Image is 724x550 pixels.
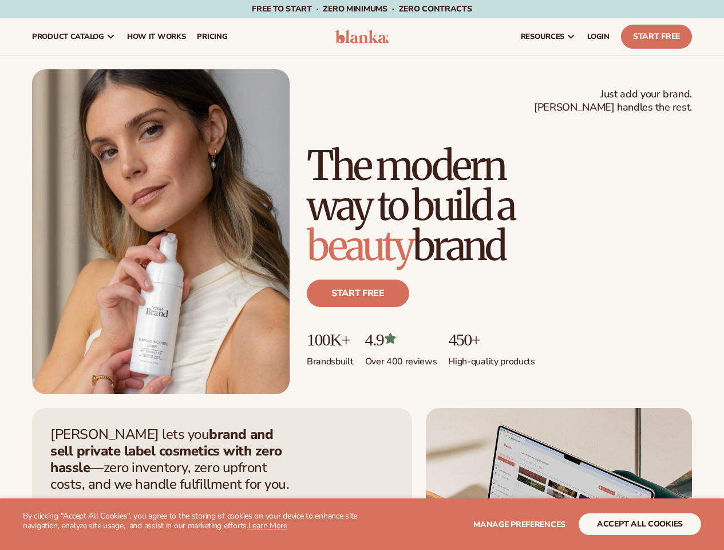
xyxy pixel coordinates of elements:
a: resources [515,18,581,55]
button: accept all cookies [579,513,701,535]
a: Start Free [621,25,692,49]
a: pricing [191,18,233,55]
p: Over 400 reviews [365,349,437,368]
span: resources [521,32,564,41]
a: product catalog [26,18,121,55]
p: 100K+ [307,330,354,349]
a: Learn More [248,520,287,531]
a: How It Works [121,18,192,55]
p: Brands built [307,349,354,368]
img: Female holding tanning mousse. [32,69,290,394]
span: LOGIN [587,32,610,41]
span: Just add your brand. [PERSON_NAME] handles the rest. [534,88,692,115]
span: pricing [197,32,227,41]
button: Manage preferences [473,513,565,535]
span: Manage preferences [473,519,565,530]
strong: brand and sell private label cosmetics with zero hassle [50,425,282,477]
span: How It Works [127,32,186,41]
img: logo [335,30,389,44]
span: Free to start · ZERO minimums · ZERO contracts [252,3,472,14]
p: 450+ [448,330,535,349]
p: High-quality products [448,349,535,368]
p: 4.9 [365,330,437,349]
p: By clicking "Accept All Cookies", you agree to the storing of cookies on your device to enhance s... [23,512,362,531]
p: [PERSON_NAME] lets you —zero inventory, zero upfront costs, and we handle fulfillment for you. [50,426,296,492]
span: product catalog [32,32,104,41]
span: beauty [307,221,413,271]
a: LOGIN [581,18,615,55]
h1: The modern way to build a brand [307,146,692,266]
a: Start free [307,280,409,307]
